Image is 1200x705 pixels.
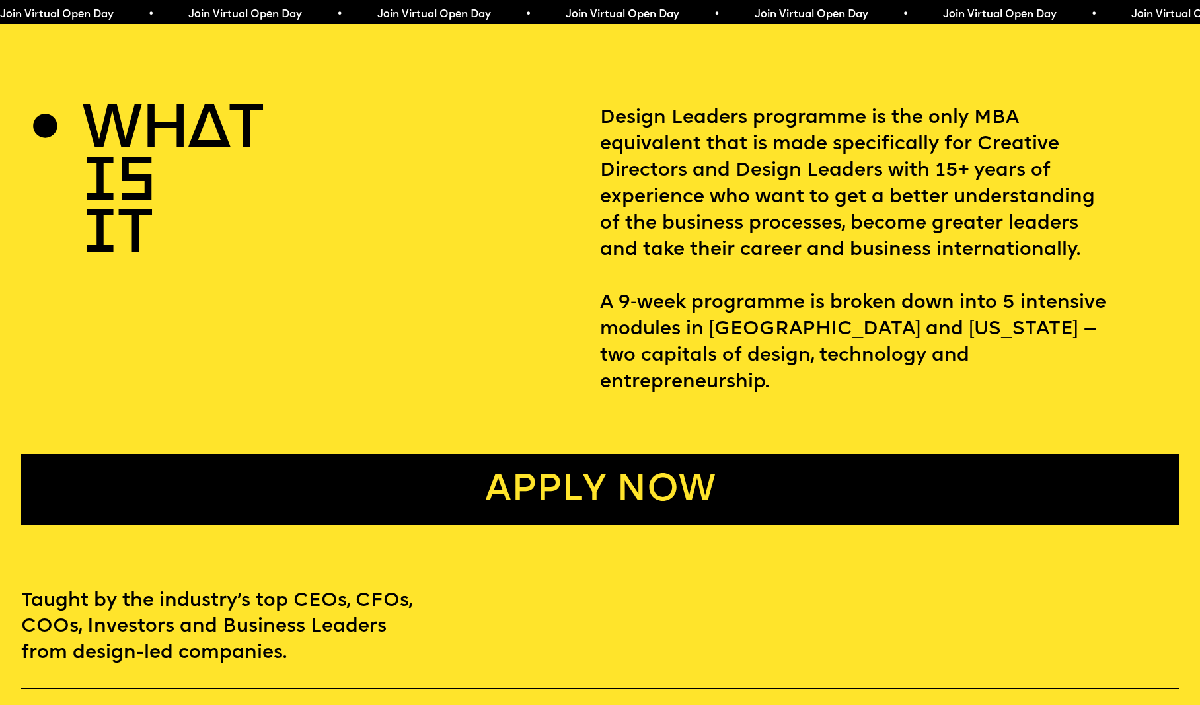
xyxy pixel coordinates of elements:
p: Taught by the industry’s top CEOs, CFOs, COOs, Investors and Business Leaders from design-led com... [21,588,417,667]
span: • [525,9,531,20]
span: • [336,9,342,20]
span: • [147,9,153,20]
span: • [902,9,908,20]
p: Design Leaders programme is the only MBA equivalent that is made specifically for Creative Direct... [600,105,1179,395]
a: Apply now [21,454,1180,525]
h2: WHAT IS IT [82,105,178,263]
span: • [1091,9,1097,20]
span: • [714,9,720,20]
